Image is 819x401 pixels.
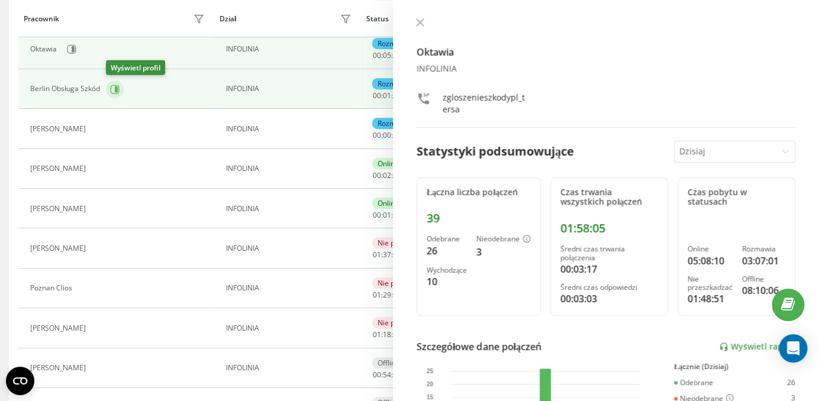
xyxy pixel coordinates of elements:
h4: Oktawia [417,45,795,59]
span: 37 [382,250,391,260]
div: Dział [220,15,236,23]
div: Open Intercom Messenger [779,334,807,363]
div: 08:10:06 [742,283,785,297]
div: Odebrane [674,379,713,387]
div: Rozmawia [372,38,415,49]
div: : : [372,131,401,140]
div: [PERSON_NAME] [30,324,89,332]
div: 03:07:01 [742,254,785,268]
div: INFOLINIA [417,64,795,74]
div: [PERSON_NAME] [30,125,89,133]
div: Nie przeszkadzać [688,275,733,292]
span: 00 [372,170,381,180]
div: INFOLINIA [226,324,354,332]
div: Łącznie (Dzisiaj) [674,363,795,371]
span: 00 [372,90,381,101]
div: Oktawia [30,45,60,53]
div: Wychodzące [427,266,467,274]
div: [PERSON_NAME] [30,364,89,372]
div: Offline [372,357,404,368]
text: 20 [427,381,434,387]
div: : : [372,92,401,100]
div: : : [372,251,401,259]
div: Wyświetl profil [106,60,165,75]
div: : : [372,291,401,299]
div: Nie przeszkadzać [372,237,440,248]
div: Szczegółowe dane połączeń [417,339,541,354]
div: 26 [787,379,795,387]
span: 00 [372,370,381,380]
div: Rozmawia [372,118,415,129]
div: INFOLINIA [226,125,354,133]
div: 26 [427,244,467,258]
div: Statystyki podsumowujące [417,143,574,160]
div: 00:03:17 [560,262,658,276]
span: 01 [372,329,381,339]
div: Nie przeszkadzać [372,277,440,289]
div: Status [366,15,389,23]
span: 01 [372,290,381,300]
div: Online [372,198,403,209]
span: 00 [372,210,381,220]
a: Wyświetl raport [719,342,795,352]
div: [PERSON_NAME] [30,164,89,173]
div: INFOLINIA [226,244,354,253]
div: 00:03:03 [560,292,658,306]
div: [PERSON_NAME] [30,205,89,213]
div: Pracownik [24,15,59,23]
span: 01 [372,250,381,260]
text: 15 [427,394,434,400]
div: INFOLINIA [226,45,354,53]
div: Czas trwania wszystkich połączeń [560,187,658,208]
div: INFOLINIA [226,85,354,93]
div: Czas pobytu w statusach [688,187,785,208]
div: 39 [427,211,531,225]
span: 00 [382,130,391,140]
span: 01 [382,210,391,220]
div: Średni czas odpowiedzi [560,283,658,292]
div: INFOLINIA [226,364,354,372]
span: 00 [372,130,381,140]
span: 54 [382,370,391,380]
span: 18 [382,329,391,339]
div: : : [372,331,401,339]
span: 00 [372,50,381,60]
div: Poznan Clios [30,284,75,292]
div: 01:48:51 [688,292,733,306]
div: INFOLINIA [226,284,354,292]
div: 3 [476,245,531,259]
div: Rozmawia [742,245,785,253]
div: INFOLINIA [226,205,354,213]
span: 29 [382,290,391,300]
div: Łączna liczba połączeń [427,187,531,198]
div: Nie przeszkadzać [372,317,440,328]
span: 05 [382,50,391,60]
text: 25 [427,368,434,374]
span: 02 [382,170,391,180]
div: Odebrane [427,235,467,243]
div: Średni czas trwania połączenia [560,245,658,262]
div: 10 [427,274,467,289]
div: Online [372,158,403,169]
div: INFOLINIA [226,164,354,173]
div: : : [372,371,401,379]
div: Rozmawia [372,78,415,89]
div: Online [688,245,733,253]
div: 01:58:05 [560,221,658,235]
div: Offline [742,275,785,283]
div: [PERSON_NAME] [30,244,89,253]
button: Open CMP widget [6,367,34,395]
div: : : [372,51,401,60]
div: zgloszenieszkodypl_tersa [443,92,527,115]
span: 01 [382,90,391,101]
div: Nieodebrane [476,235,531,244]
div: : : [372,211,401,219]
div: 05:08:10 [688,254,733,268]
div: : : [372,172,401,180]
div: Berlin Obsługa Szkód [30,85,103,93]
